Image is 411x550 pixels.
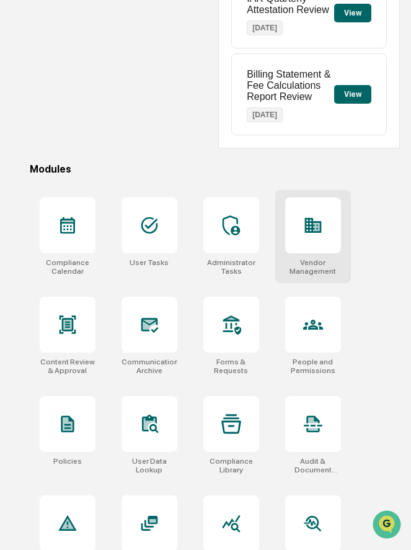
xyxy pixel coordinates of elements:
div: User Tasks [130,258,169,267]
div: Audit & Document Logs [285,457,341,474]
a: 🔎Data Lookup [7,175,83,197]
div: People and Permissions [285,358,341,375]
p: [DATE] [247,107,283,122]
div: Compliance Calendar [40,258,95,276]
button: Start new chat [211,99,226,114]
span: Attestations [102,156,154,169]
a: 🗄️Attestations [85,151,159,174]
span: Data Lookup [25,180,78,192]
a: 🖐️Preclearance [7,151,85,174]
div: Forms & Requests [203,358,259,375]
div: Vendor Management [285,258,341,276]
img: 1746055101610-c473b297-6a78-478c-a979-82029cc54cd1 [12,95,35,117]
button: View [334,85,371,104]
div: 🔎 [12,181,22,191]
div: 🖐️ [12,158,22,168]
button: View [334,4,371,22]
div: User Data Lookup [122,457,177,474]
div: Administrator Tasks [203,258,259,276]
span: Preclearance [25,156,80,169]
p: [DATE] [247,20,283,35]
div: Start new chat [42,95,203,107]
iframe: Open customer support [371,509,405,543]
div: Compliance Library [203,457,259,474]
span: Pylon [123,210,150,220]
div: Modules [30,163,400,175]
div: Communications Archive [122,358,177,375]
p: How can we help? [12,26,226,46]
div: Policies [53,457,82,466]
p: Billing Statement & Fee Calculations Report Review [247,69,334,102]
div: We're available if you need us! [42,107,157,117]
a: Powered byPylon [87,210,150,220]
div: Content Review & Approval [40,358,95,375]
div: 🗄️ [90,158,100,168]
